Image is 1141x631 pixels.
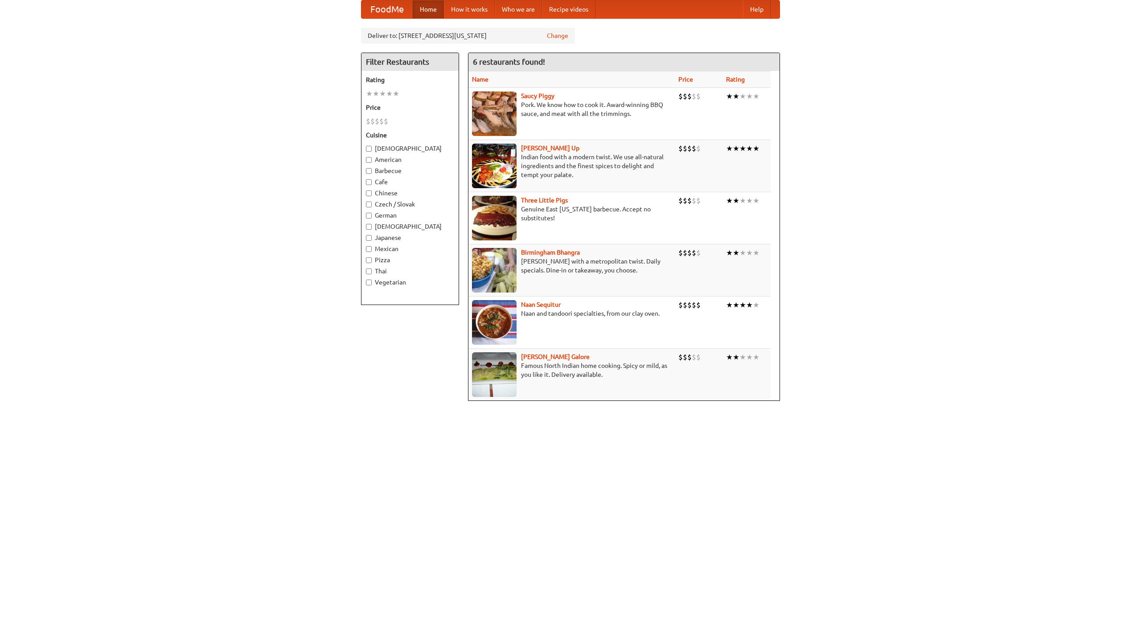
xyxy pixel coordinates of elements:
[521,92,554,99] a: Saucy Piggy
[366,224,372,230] input: [DEMOGRAPHIC_DATA]
[472,248,517,293] img: bhangra.jpg
[746,352,753,362] li: ★
[739,144,746,153] li: ★
[472,91,517,136] img: saucy.jpg
[739,91,746,101] li: ★
[726,300,733,310] li: ★
[366,144,454,153] label: [DEMOGRAPHIC_DATA]
[361,28,575,44] div: Deliver to: [STREET_ADDRESS][US_STATE]
[726,196,733,206] li: ★
[521,301,561,308] a: Naan Sequitur
[683,300,687,310] li: $
[472,352,517,397] img: currygalore.jpg
[472,76,488,83] a: Name
[683,352,687,362] li: $
[739,248,746,258] li: ★
[366,267,454,276] label: Thai
[696,300,701,310] li: $
[366,168,372,174] input: Barbecue
[692,248,696,258] li: $
[366,213,372,219] input: German
[733,91,739,101] li: ★
[366,222,454,231] label: [DEMOGRAPHIC_DATA]
[472,300,517,345] img: naansequitur.jpg
[366,256,454,264] label: Pizza
[696,196,701,206] li: $
[472,153,671,179] p: Indian food with a modern twist. We use all-natural ingredients and the finest spices to delight ...
[366,233,454,242] label: Japanese
[366,75,454,84] h5: Rating
[726,352,733,362] li: ★
[746,91,753,101] li: ★
[678,76,693,83] a: Price
[687,196,692,206] li: $
[726,248,733,258] li: ★
[361,0,413,18] a: FoodMe
[753,352,759,362] li: ★
[375,116,379,126] li: $
[366,211,454,220] label: German
[746,196,753,206] li: ★
[444,0,495,18] a: How it works
[370,116,375,126] li: $
[678,196,683,206] li: $
[521,249,580,256] b: Birmingham Bhangra
[687,248,692,258] li: $
[413,0,444,18] a: Home
[692,144,696,153] li: $
[366,157,372,163] input: American
[753,196,759,206] li: ★
[683,91,687,101] li: $
[683,144,687,153] li: $
[521,197,568,204] a: Three Little Pigs
[366,179,372,185] input: Cafe
[746,248,753,258] li: ★
[733,196,739,206] li: ★
[521,144,579,152] b: [PERSON_NAME] Up
[373,89,379,99] li: ★
[472,361,671,379] p: Famous North Indian home cooking. Spicy or mild, as you like it. Delivery available.
[366,146,372,152] input: [DEMOGRAPHIC_DATA]
[726,76,745,83] a: Rating
[366,202,372,207] input: Czech / Slovak
[366,200,454,209] label: Czech / Slovak
[692,91,696,101] li: $
[692,352,696,362] li: $
[678,248,683,258] li: $
[753,91,759,101] li: ★
[472,100,671,118] p: Pork. We know how to cook it. Award-winning BBQ sauce, and meat with all the trimmings.
[678,300,683,310] li: $
[547,31,568,40] a: Change
[696,144,701,153] li: $
[366,268,372,274] input: Thai
[683,196,687,206] li: $
[366,166,454,175] label: Barbecue
[687,352,692,362] li: $
[733,352,739,362] li: ★
[521,353,590,360] a: [PERSON_NAME] Galore
[726,91,733,101] li: ★
[733,144,739,153] li: ★
[366,244,454,253] label: Mexican
[366,278,454,287] label: Vegetarian
[366,155,454,164] label: American
[366,190,372,196] input: Chinese
[692,300,696,310] li: $
[472,257,671,275] p: [PERSON_NAME] with a metropolitan twist. Daily specials. Dine-in or takeaway, you choose.
[753,300,759,310] li: ★
[733,248,739,258] li: ★
[739,196,746,206] li: ★
[696,91,701,101] li: $
[687,144,692,153] li: $
[472,144,517,188] img: curryup.jpg
[366,116,370,126] li: $
[472,196,517,240] img: littlepigs.jpg
[696,352,701,362] li: $
[678,352,683,362] li: $
[678,144,683,153] li: $
[366,246,372,252] input: Mexican
[366,257,372,263] input: Pizza
[683,248,687,258] li: $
